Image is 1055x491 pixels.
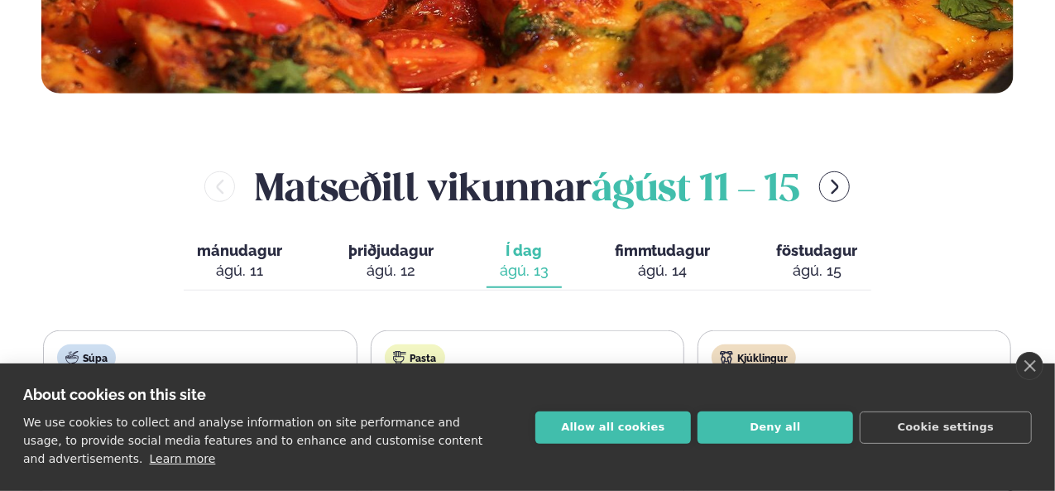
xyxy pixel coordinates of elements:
button: þriðjudagur ágú. 12 [335,234,447,289]
div: Pasta [385,344,445,371]
div: ágú. 12 [348,261,434,281]
a: Learn more [150,452,216,465]
div: ágú. 11 [197,261,282,281]
span: Í dag [500,241,549,261]
h2: Matseðill vikunnar [255,160,799,214]
p: We use cookies to collect and analyse information on site performance and usage, to provide socia... [23,416,482,465]
button: Allow all cookies [535,412,691,444]
button: Í dag ágú. 13 [487,234,562,289]
button: föstudagur ágú. 15 [764,234,871,289]
button: fimmtudagur ágú. 14 [602,234,724,289]
span: ágúst 11 - 15 [592,172,799,209]
span: fimmtudagur [615,242,711,259]
span: mánudagur [197,242,282,259]
div: ágú. 13 [500,261,549,281]
button: Deny all [698,412,853,444]
button: mánudagur ágú. 11 [184,234,295,289]
div: Súpa [57,344,116,371]
span: föstudagur [777,242,858,259]
img: chicken.svg [720,351,733,364]
img: soup.svg [65,351,79,364]
button: Cookie settings [860,412,1032,444]
strong: About cookies on this site [23,386,206,403]
div: ágú. 15 [777,261,858,281]
button: menu-btn-left [204,171,235,202]
img: pasta.svg [393,351,406,364]
a: close [1016,352,1043,380]
div: ágú. 14 [615,261,711,281]
div: Kjúklingur [712,344,796,371]
button: menu-btn-right [819,171,850,202]
span: þriðjudagur [348,242,434,259]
